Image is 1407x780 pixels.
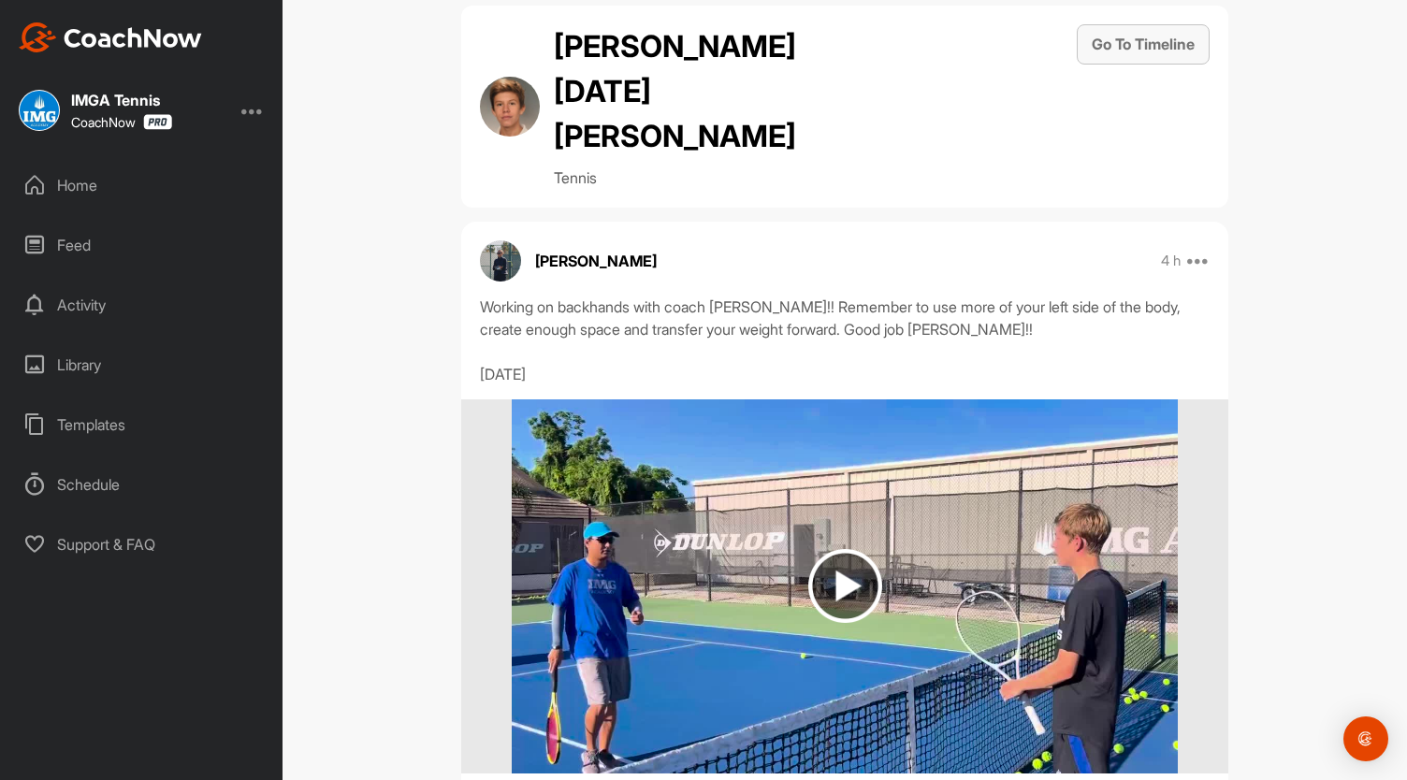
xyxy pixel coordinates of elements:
p: 4 h [1161,252,1181,270]
img: CoachNow [19,22,202,52]
p: [PERSON_NAME] [535,250,657,272]
div: Feed [10,222,274,268]
div: Templates [10,401,274,448]
h2: [PERSON_NAME] [DATE][PERSON_NAME] [554,24,806,159]
div: CoachNow [71,114,172,130]
p: Tennis [554,166,806,189]
div: Support & FAQ [10,521,274,568]
div: Home [10,162,274,209]
a: Go To Timeline [1077,24,1210,189]
div: Open Intercom Messenger [1343,716,1388,761]
img: avatar [480,240,521,282]
div: Schedule [10,461,274,508]
div: Activity [10,282,274,328]
div: Library [10,341,274,388]
button: Go To Timeline [1077,24,1210,65]
img: avatar [480,77,540,137]
div: IMGA Tennis [71,93,172,108]
img: CoachNow Pro [143,114,172,130]
img: square_fbd24ebe9e7d24b63c563b236df2e5b1.jpg [19,90,60,131]
div: Working on backhands with coach [PERSON_NAME]!! Remember to use more of your left side of the bod... [480,296,1210,385]
img: media [512,399,1177,773]
img: play [808,549,882,623]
